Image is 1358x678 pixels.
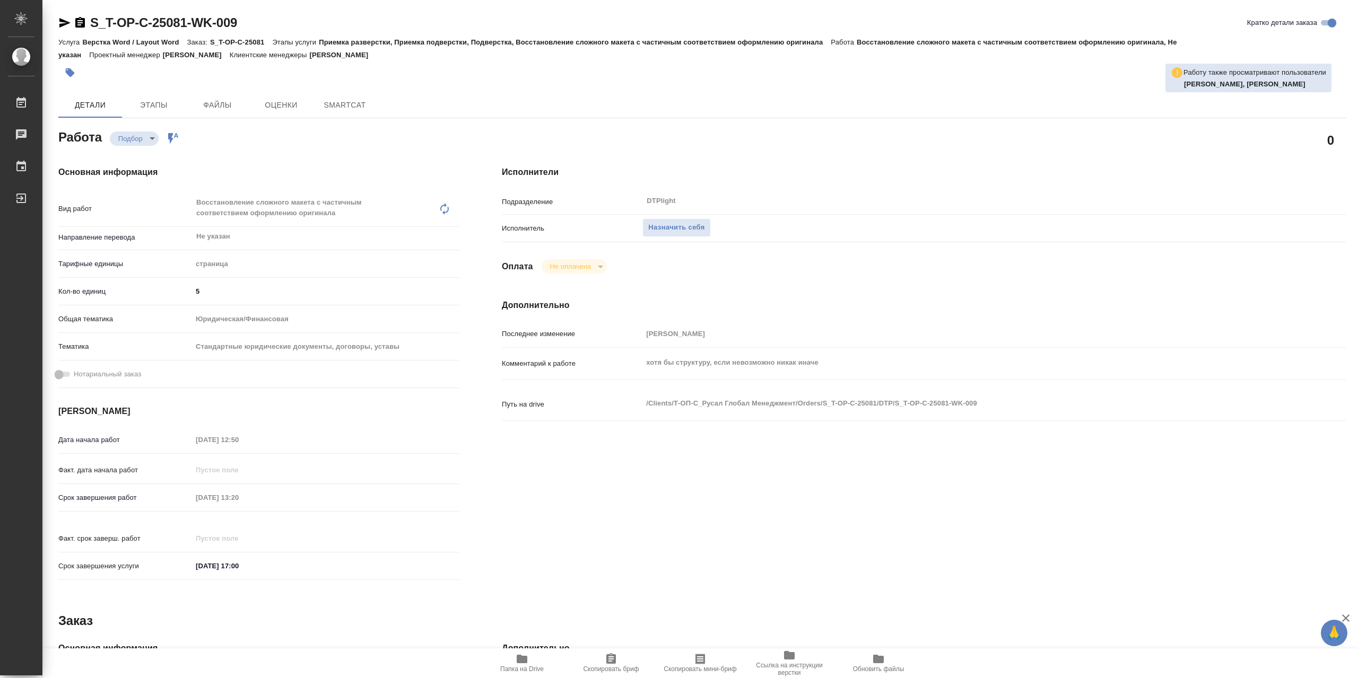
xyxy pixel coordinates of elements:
[502,329,642,339] p: Последнее изменение
[58,533,192,544] p: Факт. срок заверш. работ
[110,131,159,146] div: Подбор
[58,435,192,445] p: Дата начала работ
[58,259,192,269] p: Тарифные единицы
[309,51,376,59] p: [PERSON_NAME]
[58,561,192,571] p: Срок завершения услуги
[500,665,544,673] span: Папка на Drive
[502,358,642,369] p: Комментарий к работе
[477,648,567,678] button: Папка на Drive
[128,99,179,112] span: Этапы
[192,310,459,328] div: Юридическая/Финансовая
[192,531,285,546] input: Пустое поле
[642,218,710,237] button: Назначить себя
[1325,622,1343,644] span: 🙏
[547,262,594,271] button: Не оплачена
[58,204,192,214] p: Вид работ
[256,99,307,112] span: Оценки
[1183,67,1326,78] p: Работу также просматривают пользователи
[502,399,642,410] p: Путь на drive
[210,38,272,46] p: S_T-OP-C-25081
[58,38,82,46] p: Услуга
[58,612,93,629] h2: Заказ
[642,326,1276,341] input: Пустое поле
[502,166,1346,179] h4: Исполнители
[58,465,192,476] p: Факт. дата начала работ
[502,197,642,207] p: Подразделение
[58,127,102,146] h2: Работа
[656,648,745,678] button: Скопировать мини-бриф
[58,16,71,29] button: Скопировать ссылку для ЯМессенджера
[642,354,1276,372] textarea: хотя бы структуру, если невозможно никак иначе
[58,642,459,655] h4: Основная информация
[90,15,237,30] a: S_T-OP-C-25081-WK-009
[187,38,210,46] p: Заказ:
[115,134,146,143] button: Подбор
[58,314,192,324] p: Общая тематика
[502,642,1346,655] h4: Дополнительно
[192,558,285,574] input: ✎ Введи что-нибудь
[272,38,319,46] p: Этапы услуги
[192,255,459,273] div: страница
[163,51,230,59] p: [PERSON_NAME]
[1321,620,1347,646] button: 🙏
[1247,17,1317,28] span: Кратко детали заказа
[230,51,310,59] p: Клиентские менеджеры
[74,369,141,380] span: Нотариальный заказ
[1327,131,1334,149] h2: 0
[82,38,187,46] p: Верстка Word / Layout Word
[745,648,834,678] button: Ссылка на инструкции верстки
[192,432,285,447] input: Пустое поле
[65,99,116,112] span: Детали
[834,648,923,678] button: Обновить файлы
[1184,80,1305,88] b: [PERSON_NAME], [PERSON_NAME]
[502,223,642,234] p: Исполнитель
[1184,79,1326,90] p: Архипова Екатерина, Овечкина Дарья
[192,490,285,505] input: Пустое поле
[58,166,459,179] h4: Основная информация
[192,99,243,112] span: Файлы
[664,665,736,673] span: Скопировать мини-бриф
[831,38,857,46] p: Работа
[89,51,162,59] p: Проектный менеджер
[58,405,459,418] h4: [PERSON_NAME]
[192,338,459,356] div: Стандартные юридические документы, договоры, уставы
[542,259,607,274] div: Подбор
[583,665,639,673] span: Скопировать бриф
[502,260,533,273] h4: Оплата
[319,38,831,46] p: Приемка разверстки, Приемка подверстки, Подверстка, Восстановление сложного макета с частичным со...
[567,648,656,678] button: Скопировать бриф
[751,662,828,676] span: Ссылка на инструкции верстки
[192,284,459,299] input: ✎ Введи что-нибудь
[853,665,904,673] span: Обновить файлы
[58,341,192,352] p: Тематика
[648,222,704,234] span: Назначить себя
[58,61,82,84] button: Добавить тэг
[192,462,285,478] input: Пустое поле
[502,299,1346,312] h4: Дополнительно
[58,232,192,243] p: Направление перевода
[58,286,192,297] p: Кол-во единиц
[74,16,86,29] button: Скопировать ссылку
[58,492,192,503] p: Срок завершения работ
[319,99,370,112] span: SmartCat
[642,394,1276,412] textarea: /Clients/Т-ОП-С_Русал Глобал Менеджмент/Orders/S_T-OP-C-25081/DTP/S_T-OP-C-25081-WK-009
